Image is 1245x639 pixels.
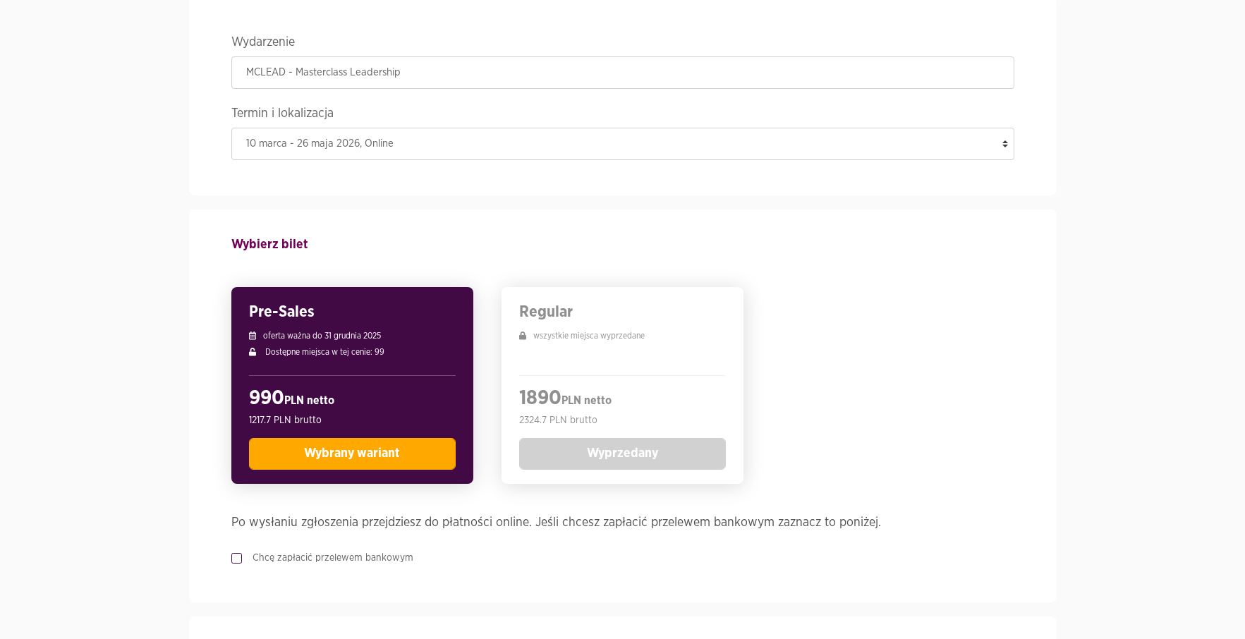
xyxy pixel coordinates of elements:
[231,231,1014,259] h4: Wybierz bilet
[519,413,726,427] p: 2324.7 PLN brutto
[304,447,400,460] span: Wybrany wariant
[231,32,1014,56] legend: Wydarzenie
[519,438,726,470] button: Wyprzedany
[284,395,334,406] span: PLN netto
[231,103,1014,128] legend: Termin i lokalizacja
[519,329,726,342] p: wszystkie miejsca wyprzedane
[519,387,726,413] h2: 1890
[561,395,612,406] span: PLN netto
[231,56,1014,89] input: MCLEAD - Masterclass Leadership
[242,551,413,565] label: Chcę zapłacić przelewem bankowym
[231,512,1014,533] h4: Po wysłaniu zgłoszenia przejdziesz do płatności online. Jeśli chcesz zapłacić przelewem bankowym ...
[519,301,726,322] h3: Regular
[249,413,456,427] p: 1217.7 PLN brutto
[249,301,456,322] h3: Pre-Sales
[249,387,456,413] h2: 990
[249,329,456,342] p: oferta ważna do 31 grudnia 2025
[249,438,456,470] button: Wybrany wariant
[249,346,456,358] p: Dostępne miejsca w tej cenie: 99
